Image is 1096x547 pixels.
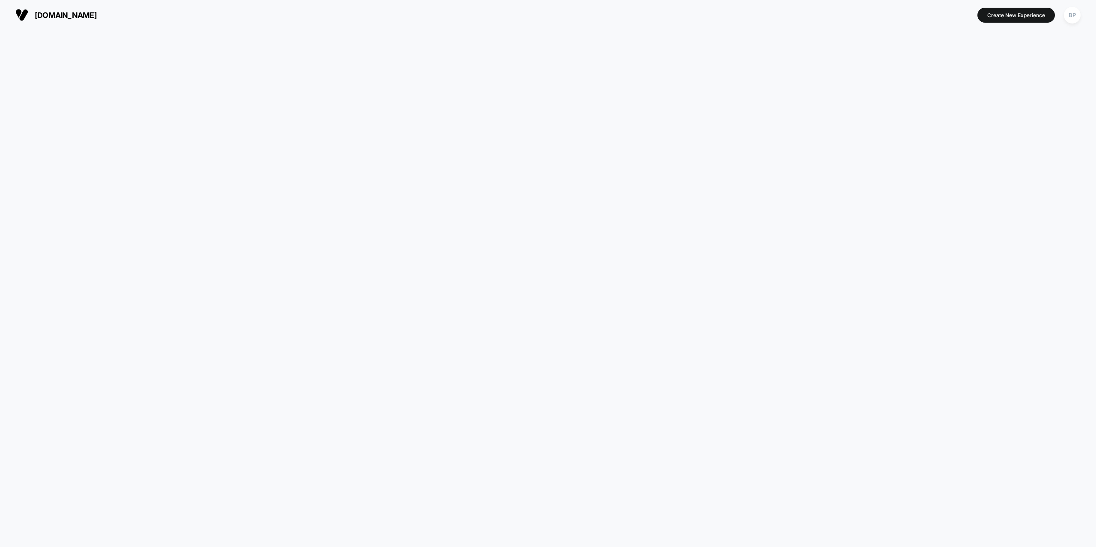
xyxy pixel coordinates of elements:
button: [DOMAIN_NAME] [13,8,99,22]
div: BP [1064,7,1081,24]
button: BP [1061,6,1083,24]
button: Create New Experience [977,8,1055,23]
img: Visually logo [15,9,28,21]
span: [DOMAIN_NAME] [35,11,97,20]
